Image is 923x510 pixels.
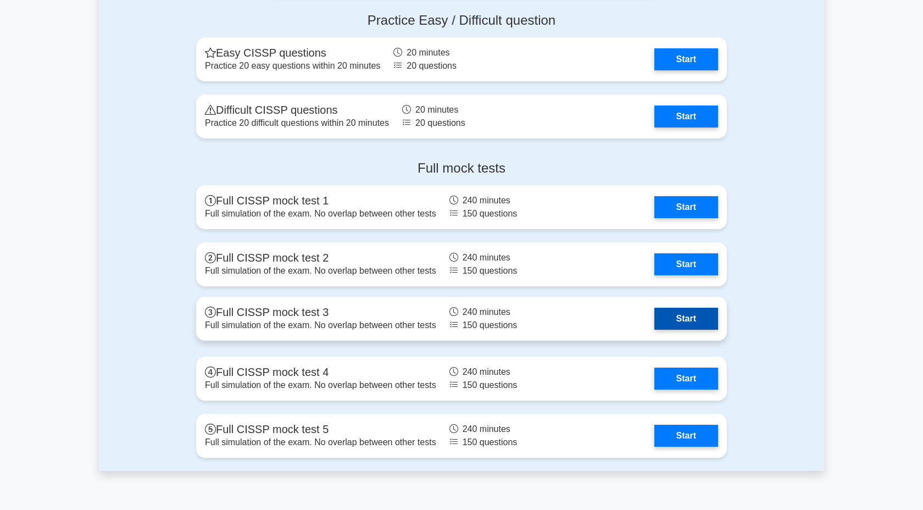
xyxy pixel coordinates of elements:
[654,48,718,70] a: Start
[654,196,718,218] a: Start
[654,253,718,275] a: Start
[654,425,718,447] a: Start
[654,106,718,127] a: Start
[196,160,727,176] h4: Full mock tests
[654,368,718,390] a: Start
[654,308,718,330] a: Start
[196,13,727,29] h4: Practice Easy / Difficult question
